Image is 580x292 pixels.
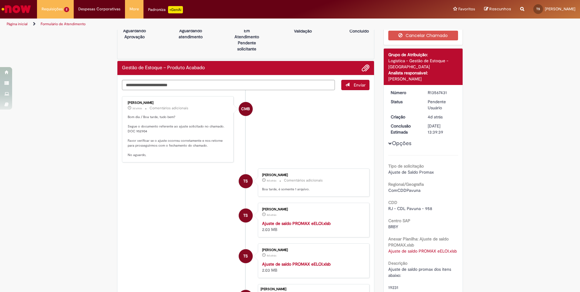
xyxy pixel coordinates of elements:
div: [DATE] 13:39:39 [428,123,456,135]
div: Logística - Gestão de Estoque - [GEOGRAPHIC_DATA] [388,58,458,70]
img: ServiceNow [1,3,32,15]
a: Formulário de Atendimento [41,22,86,26]
p: Validação [294,28,312,34]
b: Tipo de solicitação [388,163,424,169]
button: Adicionar anexos [362,64,369,72]
p: Aguardando Aprovação [120,28,149,40]
span: CMB [241,102,250,116]
button: Cancelar Chamado [388,31,458,40]
time: 25/09/2025 15:39:15 [267,254,276,257]
div: Padroniza [148,6,183,13]
div: 2.03 MB [262,220,363,233]
div: [PERSON_NAME] [262,173,363,177]
a: Página inicial [7,22,28,26]
h2: Gestão de Estoque – Produto Acabado Histórico de tíquete [122,65,205,71]
span: TS [243,174,248,188]
dt: Status [386,99,423,105]
button: Enviar [341,80,369,90]
div: R13567431 [428,90,456,96]
div: Thaynara De Sousa [239,174,253,188]
p: Concluído [349,28,369,34]
div: [PERSON_NAME] [128,101,229,105]
a: Rascunhos [484,6,511,12]
time: 26/09/2025 13:45:16 [132,107,142,110]
a: Ajuste de saldo PROMAX eELOI.xlsb [262,261,331,267]
span: 3d atrás [132,107,142,110]
span: TS [243,208,248,223]
div: [PERSON_NAME] [261,287,366,291]
span: BRBY [388,224,398,229]
b: Centro SAP [388,218,410,223]
b: CDD [388,200,397,205]
b: Descrição [388,260,407,266]
div: Analista responsável: [388,70,458,76]
span: TS [243,249,248,263]
div: Cecilia Martins Bonjorni [239,102,253,116]
span: 4d atrás [428,114,443,120]
div: Thaynara De Sousa [239,249,253,263]
span: ComCDDPavuna [388,188,420,193]
div: 25/09/2025 15:39:36 [428,114,456,120]
p: Aguardando atendimento [176,28,205,40]
span: Enviar [354,82,366,88]
span: 4d atrás [267,179,276,182]
small: Comentários adicionais [150,106,188,111]
span: [PERSON_NAME] [545,6,575,12]
dt: Conclusão Estimada [386,123,423,135]
time: 25/09/2025 15:39:36 [428,114,443,120]
span: Requisições [42,6,63,12]
p: Bom dia / Boa tarde, tudo bem? Segue o documento referente ao ajuste solicitado no chamado. DOC 9... [128,115,229,158]
b: Anexar Planilha: Ajuste de saldo PROMAX.xlsb [388,236,449,248]
div: 2.03 MB [262,261,363,273]
span: 2 [64,7,69,12]
ul: Trilhas de página [5,19,382,30]
div: Pendente Usuário [428,99,456,111]
small: Comentários adicionais [284,178,323,183]
p: +GenAi [168,6,183,13]
div: [PERSON_NAME] [262,248,363,252]
span: Favoritos [458,6,475,12]
textarea: Digite sua mensagem aqui... [122,80,335,90]
a: Download de Ajuste de saldo PROMAX eELOI.xlsb [388,248,457,254]
span: Ajuste de Saldo Promax [388,169,434,175]
span: 4d atrás [267,213,276,217]
dt: Criação [386,114,423,120]
span: 4d atrás [267,254,276,257]
span: Despesas Corporativas [78,6,120,12]
span: RJ - CDL Pavuna - 958 [388,206,432,211]
p: Boa tarde, é somente 1 arquivo. [262,187,363,192]
span: Rascunhos [489,6,511,12]
time: 25/09/2025 15:39:24 [267,213,276,217]
span: TS [536,7,540,11]
div: [PERSON_NAME] [262,208,363,211]
p: Em Atendimento [232,28,261,40]
p: Pendente solicitante [232,40,261,52]
dt: Número [386,90,423,96]
b: Regional/Geografia [388,182,424,187]
a: Ajuste de saldo PROMAX eELOI.xlsb [262,221,331,226]
div: [PERSON_NAME] [388,76,458,82]
div: Thaynara De Sousa [239,209,253,222]
span: More [130,6,139,12]
div: Grupo de Atribuição: [388,52,458,58]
